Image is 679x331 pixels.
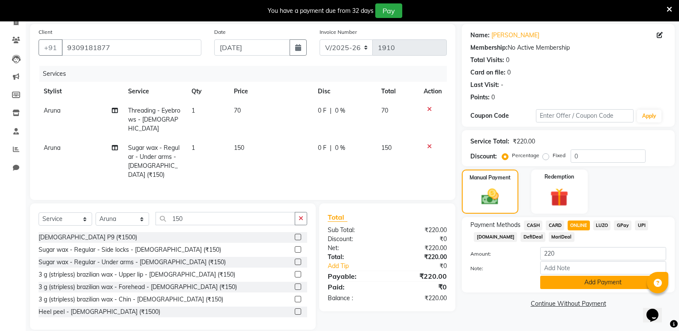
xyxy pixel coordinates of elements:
[39,28,52,36] label: Client
[387,244,453,253] div: ₹220.00
[464,299,673,308] a: Continue Without Payment
[321,235,387,244] div: Discount:
[335,143,345,152] span: 0 %
[381,144,392,152] span: 150
[191,144,195,152] span: 1
[637,110,661,122] button: Apply
[234,107,241,114] span: 70
[470,174,511,182] label: Manual Payment
[214,28,226,36] label: Date
[321,294,387,303] div: Balance :
[156,212,295,225] input: Search or Scan
[540,261,666,274] input: Add Note
[39,245,221,254] div: Sugar wax - Regular - Side locks - [DEMOGRAPHIC_DATA] (₹150)
[39,295,223,304] div: 3 g (stripless) brazilian wax - Chin - [DEMOGRAPHIC_DATA] (₹150)
[491,31,539,40] a: [PERSON_NAME]
[544,186,574,209] img: _gift.svg
[39,233,137,242] div: [DEMOGRAPHIC_DATA] P9 (₹1500)
[313,82,376,101] th: Disc
[470,68,506,77] div: Card on file:
[635,221,648,230] span: UPI
[524,221,542,230] span: CASH
[318,106,326,115] span: 0 F
[513,137,535,146] div: ₹220.00
[321,262,398,271] a: Add Tip
[335,106,345,115] span: 0 %
[643,297,670,322] iframe: chat widget
[191,107,195,114] span: 1
[491,93,495,102] div: 0
[39,270,235,279] div: 3 g (stripless) brazilian wax - Upper lip - [DEMOGRAPHIC_DATA] (₹150)
[568,221,590,230] span: ONLINE
[549,232,574,242] span: MariDeal
[381,107,388,114] span: 70
[387,282,453,292] div: ₹0
[540,276,666,289] button: Add Payment
[470,43,666,52] div: No Active Membership
[39,258,226,267] div: Sugar wax - Regular - Under arms - [DEMOGRAPHIC_DATA] (₹150)
[321,226,387,235] div: Sub Total:
[553,152,565,159] label: Fixed
[321,253,387,262] div: Total:
[44,144,60,152] span: Aruna
[234,144,244,152] span: 150
[536,109,634,122] input: Enter Offer / Coupon Code
[470,43,508,52] div: Membership:
[419,82,447,101] th: Action
[375,3,402,18] button: Pay
[39,82,123,101] th: Stylist
[376,82,419,101] th: Total
[128,144,179,179] span: Sugar wax - Regular - Under arms - [DEMOGRAPHIC_DATA] (₹150)
[387,235,453,244] div: ₹0
[470,111,535,120] div: Coupon Code
[470,56,504,65] div: Total Visits:
[318,143,326,152] span: 0 F
[470,81,499,89] div: Last Visit:
[507,68,511,77] div: 0
[321,271,387,281] div: Payable:
[398,262,453,271] div: ₹0
[229,82,313,101] th: Price
[321,244,387,253] div: Net:
[321,282,387,292] div: Paid:
[330,143,332,152] span: |
[544,173,574,181] label: Redemption
[330,106,332,115] span: |
[540,247,666,260] input: Amount
[464,250,533,258] label: Amount:
[39,39,63,56] button: +91
[44,107,60,114] span: Aruna
[470,137,509,146] div: Service Total:
[39,66,453,82] div: Services
[476,187,504,207] img: _cash.svg
[474,232,517,242] span: [DOMAIN_NAME]
[387,253,453,262] div: ₹220.00
[328,213,347,222] span: Total
[39,283,237,292] div: 3 g (stripless) brazilian wax - Forehead - [DEMOGRAPHIC_DATA] (₹150)
[470,93,490,102] div: Points:
[470,152,497,161] div: Discount:
[464,265,533,272] label: Note:
[520,232,545,242] span: DefiDeal
[614,221,631,230] span: GPay
[387,226,453,235] div: ₹220.00
[387,294,453,303] div: ₹220.00
[387,271,453,281] div: ₹220.00
[593,221,611,230] span: LUZO
[320,28,357,36] label: Invoice Number
[39,307,160,316] div: Heel peel - [DEMOGRAPHIC_DATA] (₹1500)
[546,221,564,230] span: CARD
[470,31,490,40] div: Name:
[268,6,374,15] div: You have a payment due from 32 days
[128,107,180,132] span: Threading - Eyebrows - [DEMOGRAPHIC_DATA]
[123,82,186,101] th: Service
[186,82,229,101] th: Qty
[470,221,520,230] span: Payment Methods
[501,81,503,89] div: -
[506,56,509,65] div: 0
[62,39,201,56] input: Search by Name/Mobile/Email/Code
[512,152,539,159] label: Percentage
